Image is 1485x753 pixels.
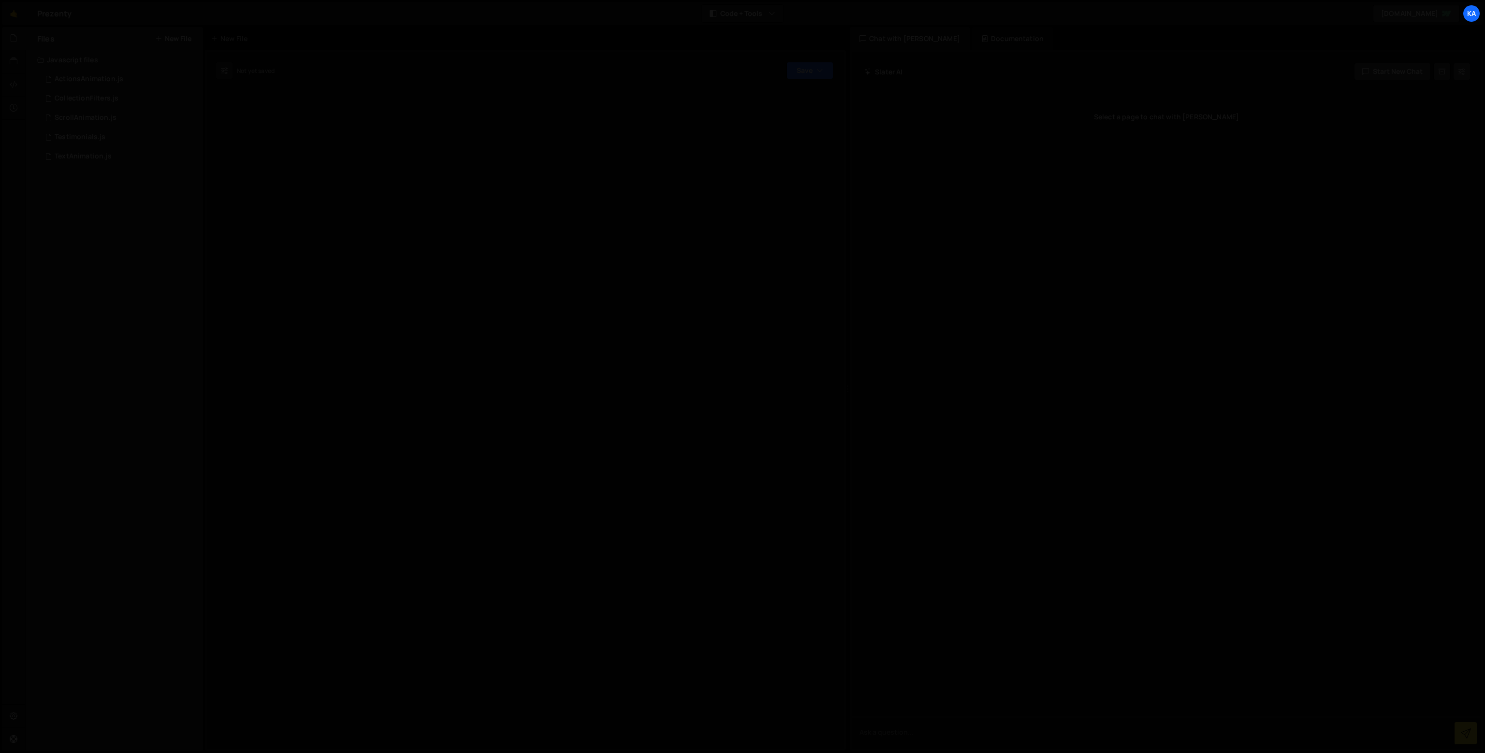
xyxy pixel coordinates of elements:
[864,67,903,76] h2: Slater AI
[2,2,26,25] a: 🤙
[37,8,72,19] div: Prezenty
[37,89,203,108] div: 16268/45703.js
[1373,5,1460,22] a: [DOMAIN_NAME]
[237,67,275,75] div: Not yet saved
[972,27,1053,50] div: Documentation
[155,35,191,43] button: New File
[55,94,118,103] div: CollectionFilters.js
[37,128,203,147] div: 16268/43876.js
[786,62,833,79] button: Save
[37,33,55,44] h2: Files
[55,152,112,161] div: TextAnimation.js
[55,133,105,142] div: Testimonials.js
[37,147,203,166] div: 16268/43879.js
[37,108,203,128] div: 16268/43878.js
[26,50,203,70] div: Javascript files
[55,75,123,84] div: ActionsAnimation.js
[850,27,970,50] div: Chat with [PERSON_NAME]
[55,114,116,122] div: ScrollAnimation.js
[211,34,251,43] div: New File
[37,70,203,89] div: 16268/43877.js
[702,5,783,22] button: Code + Tools
[1463,5,1480,22] a: Ka
[1354,63,1431,80] button: Start new chat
